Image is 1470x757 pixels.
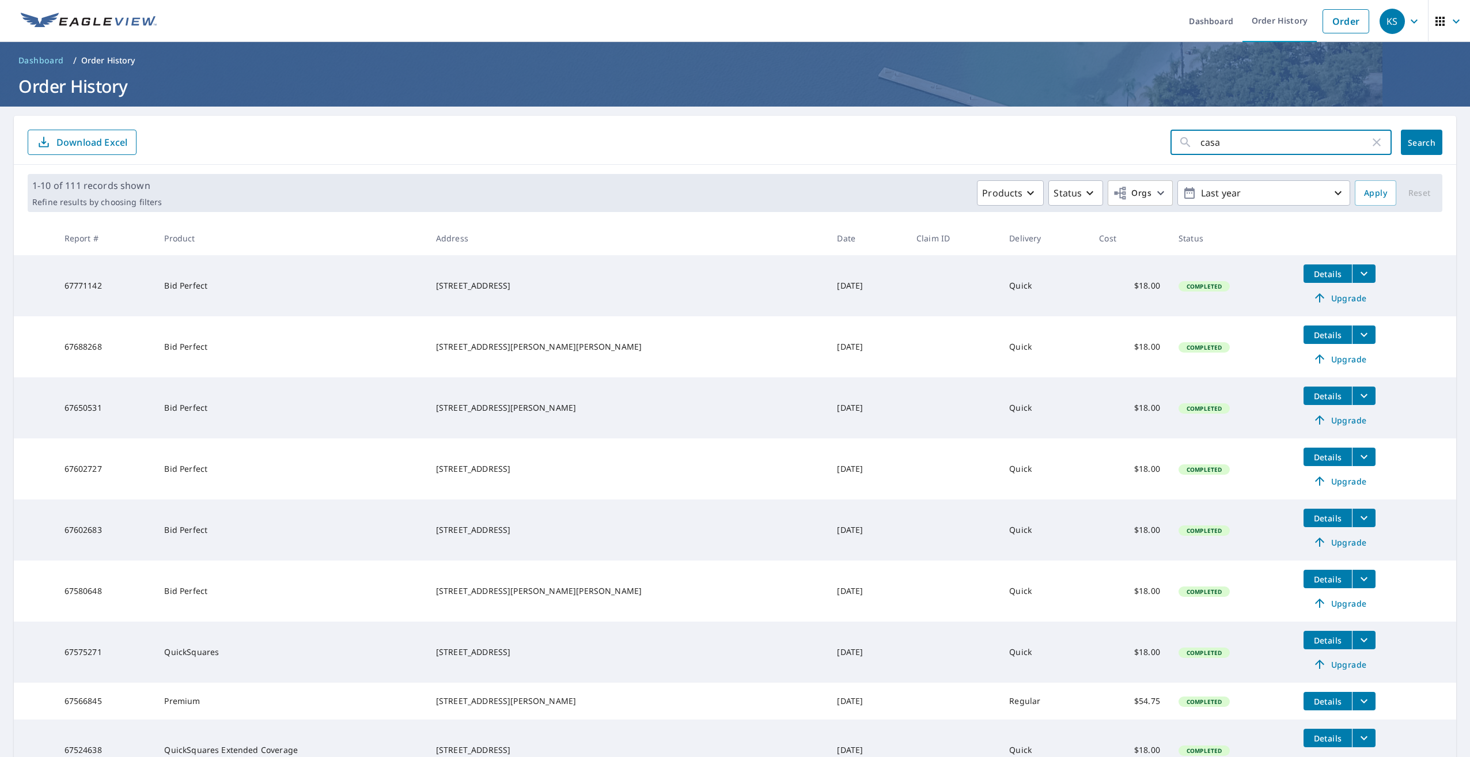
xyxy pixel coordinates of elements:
[28,130,137,155] button: Download Excel
[436,524,819,536] div: [STREET_ADDRESS]
[1200,126,1370,158] input: Address, Report #, Claim ID, etc.
[828,499,907,561] td: [DATE]
[1310,696,1345,707] span: Details
[1355,180,1396,206] button: Apply
[81,55,135,66] p: Order History
[1304,350,1376,368] a: Upgrade
[1352,264,1376,283] button: filesDropdownBtn-67771142
[828,683,907,720] td: [DATE]
[1304,655,1376,673] a: Upgrade
[1310,413,1369,427] span: Upgrade
[1304,631,1352,649] button: detailsBtn-67575271
[828,561,907,622] td: [DATE]
[436,646,819,658] div: [STREET_ADDRESS]
[55,438,156,499] td: 67602727
[1000,377,1090,438] td: Quick
[1000,622,1090,683] td: Quick
[1090,255,1169,316] td: $18.00
[1177,180,1350,206] button: Last year
[828,438,907,499] td: [DATE]
[1310,391,1345,402] span: Details
[55,683,156,720] td: 67566845
[1090,221,1169,255] th: Cost
[1304,594,1376,612] a: Upgrade
[1000,561,1090,622] td: Quick
[1352,729,1376,747] button: filesDropdownBtn-67524638
[828,221,907,255] th: Date
[55,255,156,316] td: 67771142
[1304,325,1352,344] button: detailsBtn-67688268
[1090,316,1169,377] td: $18.00
[155,561,426,622] td: Bid Perfect
[155,221,426,255] th: Product
[1304,472,1376,490] a: Upgrade
[1401,130,1442,155] button: Search
[18,55,64,66] span: Dashboard
[73,54,77,67] li: /
[1364,186,1387,200] span: Apply
[1310,635,1345,646] span: Details
[1304,570,1352,588] button: detailsBtn-67580648
[1310,452,1345,463] span: Details
[55,561,156,622] td: 67580648
[828,622,907,683] td: [DATE]
[1180,588,1229,596] span: Completed
[1054,186,1082,200] p: Status
[155,438,426,499] td: Bid Perfect
[1310,513,1345,524] span: Details
[1090,622,1169,683] td: $18.00
[828,377,907,438] td: [DATE]
[1304,533,1376,551] a: Upgrade
[1352,570,1376,588] button: filesDropdownBtn-67580648
[155,377,426,438] td: Bid Perfect
[1410,137,1433,148] span: Search
[1310,574,1345,585] span: Details
[1310,352,1369,366] span: Upgrade
[55,221,156,255] th: Report #
[56,136,127,149] p: Download Excel
[1304,387,1352,405] button: detailsBtn-67650531
[1352,448,1376,466] button: filesDropdownBtn-67602727
[1310,657,1369,671] span: Upgrade
[1180,698,1229,706] span: Completed
[436,744,819,756] div: [STREET_ADDRESS]
[436,695,819,707] div: [STREET_ADDRESS][PERSON_NAME]
[1304,264,1352,283] button: detailsBtn-67771142
[1352,509,1376,527] button: filesDropdownBtn-67602683
[1000,438,1090,499] td: Quick
[1090,438,1169,499] td: $18.00
[1180,465,1229,474] span: Completed
[1113,186,1151,200] span: Orgs
[427,221,828,255] th: Address
[1180,282,1229,290] span: Completed
[1310,596,1369,610] span: Upgrade
[1352,325,1376,344] button: filesDropdownBtn-67688268
[1304,289,1376,307] a: Upgrade
[1310,268,1345,279] span: Details
[1310,535,1369,549] span: Upgrade
[55,499,156,561] td: 67602683
[32,197,162,207] p: Refine results by choosing filters
[1304,509,1352,527] button: detailsBtn-67602683
[1048,180,1103,206] button: Status
[982,186,1022,200] p: Products
[1352,631,1376,649] button: filesDropdownBtn-67575271
[1310,733,1345,744] span: Details
[32,179,162,192] p: 1-10 of 111 records shown
[1180,404,1229,412] span: Completed
[1180,649,1229,657] span: Completed
[155,622,426,683] td: QuickSquares
[1090,499,1169,561] td: $18.00
[1090,377,1169,438] td: $18.00
[155,499,426,561] td: Bid Perfect
[155,316,426,377] td: Bid Perfect
[907,221,1000,255] th: Claim ID
[1304,448,1352,466] button: detailsBtn-67602727
[828,255,907,316] td: [DATE]
[828,316,907,377] td: [DATE]
[1310,291,1369,305] span: Upgrade
[1000,683,1090,720] td: Regular
[1352,387,1376,405] button: filesDropdownBtn-67650531
[436,341,819,353] div: [STREET_ADDRESS][PERSON_NAME][PERSON_NAME]
[1180,343,1229,351] span: Completed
